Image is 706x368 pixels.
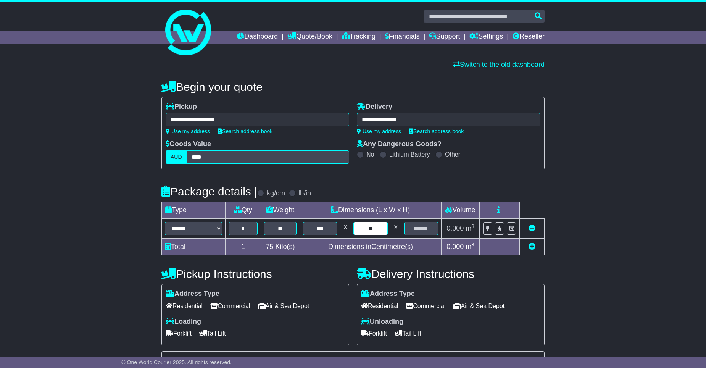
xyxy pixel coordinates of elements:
[266,243,273,250] span: 75
[261,202,300,219] td: Weight
[166,357,193,365] label: Pallet
[166,140,211,148] label: Goods Value
[366,151,374,158] label: No
[166,290,219,298] label: Address Type
[166,318,201,326] label: Loading
[466,243,474,250] span: m
[300,239,442,255] td: Dimensions in Centimetre(s)
[466,224,474,232] span: m
[453,300,505,312] span: Air & Sea Depot
[513,31,545,44] a: Reseller
[261,239,300,255] td: Kilo(s)
[226,239,261,255] td: 1
[389,151,430,158] label: Lithium Battery
[161,185,257,198] h4: Package details |
[445,151,460,158] label: Other
[210,300,250,312] span: Commercial
[226,202,261,219] td: Qty
[287,31,332,44] a: Quote/Book
[446,224,464,232] span: 0.000
[441,202,479,219] td: Volume
[218,128,272,134] a: Search address book
[361,290,415,298] label: Address Type
[409,128,464,134] a: Search address book
[166,300,203,312] span: Residential
[340,219,350,239] td: x
[300,202,442,219] td: Dimensions (L x W x H)
[357,140,442,148] label: Any Dangerous Goods?
[469,31,503,44] a: Settings
[446,243,464,250] span: 0.000
[361,318,403,326] label: Unloading
[161,81,545,93] h4: Begin your quote
[406,300,445,312] span: Commercial
[166,150,187,164] label: AUD
[161,268,349,280] h4: Pickup Instructions
[267,189,285,198] label: kg/cm
[342,31,376,44] a: Tracking
[357,103,392,111] label: Delivery
[298,189,311,198] label: lb/in
[391,219,401,239] td: x
[166,328,192,339] span: Forklift
[529,224,535,232] a: Remove this item
[162,202,226,219] td: Type
[237,31,278,44] a: Dashboard
[395,328,421,339] span: Tail Lift
[361,328,387,339] span: Forklift
[121,359,232,365] span: © One World Courier 2025. All rights reserved.
[471,223,474,229] sup: 3
[357,128,401,134] a: Use my address
[166,103,197,111] label: Pickup
[529,243,535,250] a: Add new item
[429,31,460,44] a: Support
[357,268,545,280] h4: Delivery Instructions
[471,242,474,247] sup: 3
[199,328,226,339] span: Tail Lift
[385,31,420,44] a: Financials
[453,61,545,68] a: Switch to the old dashboard
[162,239,226,255] td: Total
[258,300,309,312] span: Air & Sea Depot
[166,128,210,134] a: Use my address
[361,300,398,312] span: Residential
